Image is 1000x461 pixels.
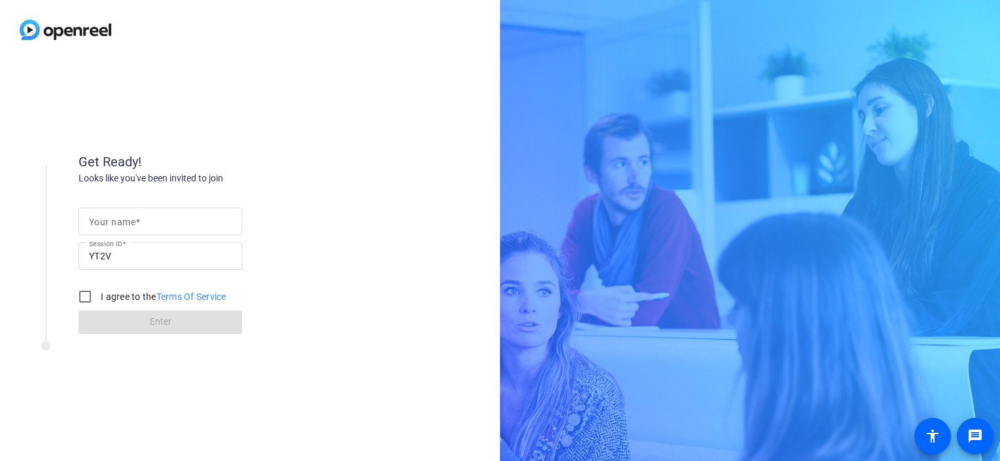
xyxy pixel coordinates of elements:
mat-label: Session ID [89,240,122,248]
div: Looks like you've been invited to join [79,172,340,185]
mat-icon: message [967,428,983,444]
mat-label: Your name [89,217,135,227]
label: I agree to the [98,290,226,303]
mat-icon: accessibility [925,428,940,444]
a: Terms Of Service [156,291,226,302]
div: Get Ready! [79,152,340,172]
